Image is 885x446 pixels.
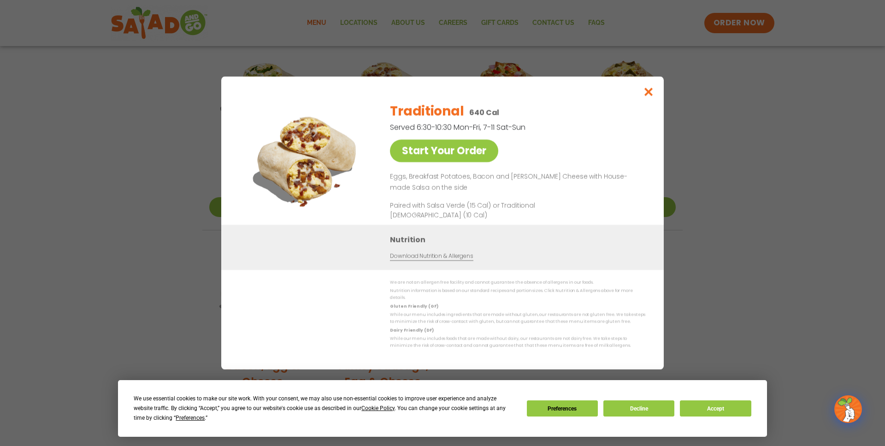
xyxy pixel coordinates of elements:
div: Cookie Consent Prompt [118,380,767,437]
a: Start Your Order [390,140,498,162]
h3: Nutrition [390,234,650,246]
button: Close modal [634,76,664,107]
p: Eggs, Breakfast Potatoes, Bacon and [PERSON_NAME] Cheese with House-made Salsa on the side [390,171,642,194]
p: Served 6:30-10:30 Mon-Fri, 7-11 Sat-Sun [390,122,597,133]
button: Accept [680,400,751,417]
p: While our menu includes foods that are made without dairy, our restaurants are not dairy free. We... [390,335,645,350]
button: Decline [603,400,674,417]
p: Nutrition information is based on our standard recipes and portion sizes. Click Nutrition & Aller... [390,288,645,302]
span: Cookie Policy [361,405,395,411]
p: We are not an allergen free facility and cannot guarantee the absence of allergens in our foods. [390,279,645,286]
h2: Traditional [390,102,464,121]
img: Featured product photo for Traditional [242,95,371,224]
a: Download Nutrition & Allergens [390,252,473,261]
span: Preferences [176,415,205,421]
p: 640 Cal [469,107,499,118]
p: While our menu includes ingredients that are made without gluten, our restaurants are not gluten ... [390,311,645,326]
img: wpChatIcon [835,396,861,422]
strong: Gluten Friendly (GF) [390,304,438,309]
strong: Dairy Friendly (DF) [390,328,433,333]
p: Paired with Salsa Verde (15 Cal) or Traditional [DEMOGRAPHIC_DATA] (10 Cal) [390,201,560,220]
button: Preferences [527,400,598,417]
div: We use essential cookies to make our site work. With your consent, we may also use non-essential ... [134,394,515,423]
